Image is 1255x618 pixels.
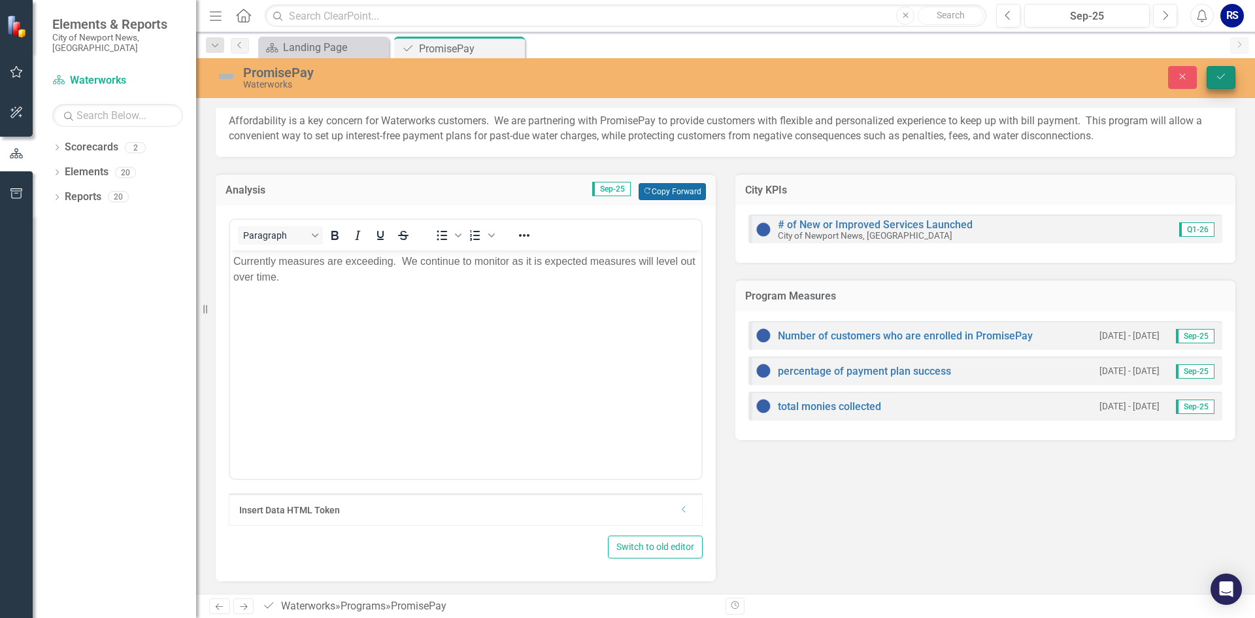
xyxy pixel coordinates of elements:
[937,10,965,20] span: Search
[65,140,118,155] a: Scorecards
[1220,4,1244,27] button: RS
[324,226,346,245] button: Bold
[756,328,771,343] img: No Information
[1176,329,1214,343] span: Sep-25
[230,250,701,479] iframe: Rich Text Area
[778,330,1033,342] a: Number of customers who are enrolled in PromisePay
[639,183,706,200] button: Copy Forward
[52,104,183,127] input: Search Below...
[261,39,386,56] a: Landing Page
[52,32,183,54] small: City of Newport News, [GEOGRAPHIC_DATA]
[1176,364,1214,379] span: Sep-25
[52,16,183,32] span: Elements & Reports
[369,226,392,245] button: Underline
[265,5,986,27] input: Search ClearPoint...
[778,230,952,241] small: City of Newport News, [GEOGRAPHIC_DATA]
[243,230,307,241] span: Paragraph
[229,114,1222,144] p: Affordability is a key concern for Waterworks customers. We are partnering with PromisePay to pro...
[419,41,522,57] div: PromisePay
[1179,222,1214,237] span: Q1-26
[115,167,136,178] div: 20
[431,226,463,245] div: Bullet list
[1099,365,1160,377] small: [DATE] - [DATE]
[239,504,673,517] div: Insert Data HTML Token
[1211,574,1242,605] div: Open Intercom Messenger
[592,182,631,196] span: Sep-25
[7,14,30,38] img: ClearPoint Strategy
[391,600,446,612] div: PromisePay
[65,165,109,180] a: Elements
[778,365,951,377] a: percentage of payment plan success
[608,536,703,558] button: Switch to old editor
[346,226,369,245] button: Italic
[1176,400,1214,414] span: Sep-25
[262,599,716,614] div: » »
[756,398,771,414] img: No Information
[745,184,1226,196] h3: City KPIs
[778,400,881,413] a: total monies collected
[918,7,983,25] button: Search
[756,363,771,379] img: No Information
[238,226,323,245] button: Block Paragraph
[464,226,497,245] div: Numbered list
[778,218,973,231] a: # of New or Improved Services Launched
[513,226,535,245] button: Reveal or hide additional toolbar items
[125,142,146,153] div: 2
[65,190,101,205] a: Reports
[1099,330,1160,342] small: [DATE] - [DATE]
[392,226,414,245] button: Strikethrough
[52,73,183,88] a: Waterworks
[1099,400,1160,413] small: [DATE] - [DATE]
[226,184,350,196] h3: Analysis
[341,600,386,612] a: Programs
[756,222,771,237] img: No Information
[243,65,788,80] div: PromisePay
[216,66,237,87] img: Not Defined
[745,290,1226,302] h3: Program Measures
[281,600,335,612] a: Waterworks
[108,192,129,203] div: 20
[283,39,386,56] div: Landing Page
[243,80,788,90] div: Waterworks
[1029,9,1145,24] div: Sep-25
[1024,4,1150,27] button: Sep-25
